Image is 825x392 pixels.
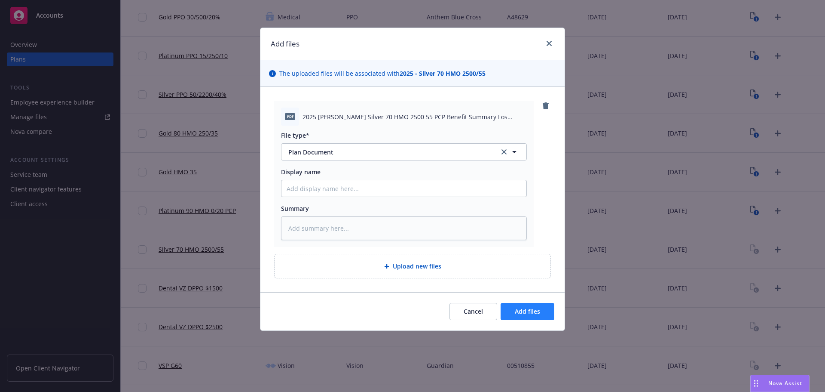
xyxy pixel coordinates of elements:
[515,307,540,315] span: Add files
[288,148,487,157] span: Plan Document
[302,112,527,121] span: 2025 [PERSON_NAME] Silver 70 HMO 2500 55 PCP Benefit Summary Los Angeles CleanTech Inc.pdf
[281,180,526,197] input: Add display name here...
[271,38,299,49] h1: Add files
[274,254,551,278] div: Upload new files
[544,38,554,49] a: close
[393,262,441,271] span: Upload new files
[281,143,527,161] button: Plan Documentclear selection
[499,147,509,157] a: clear selection
[279,69,486,78] span: The uploaded files will be associated with
[285,113,295,120] span: pdf
[449,303,497,320] button: Cancel
[281,131,309,139] span: File type*
[281,204,309,213] span: Summary
[541,101,551,111] a: remove
[751,375,761,392] div: Drag to move
[768,380,802,387] span: Nova Assist
[750,375,810,392] button: Nova Assist
[501,303,554,320] button: Add files
[281,168,321,176] span: Display name
[400,69,486,77] strong: 2025 - Silver 70 HMO 2500/55
[464,307,483,315] span: Cancel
